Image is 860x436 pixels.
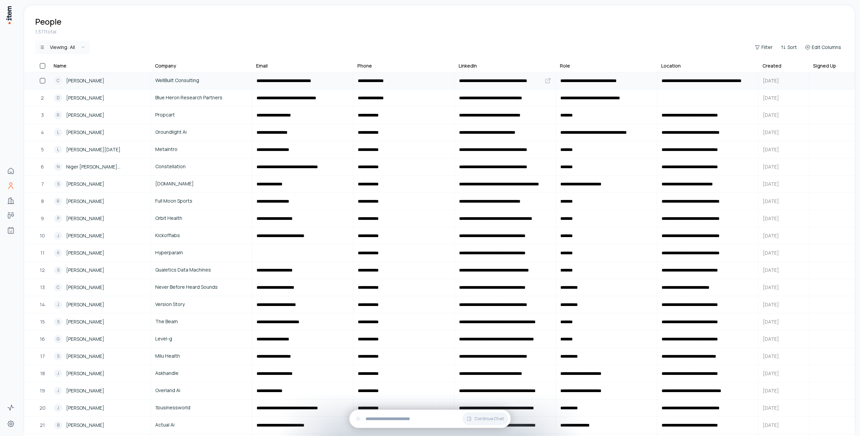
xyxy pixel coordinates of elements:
[4,417,18,431] a: Settings
[66,232,104,239] span: [PERSON_NAME]
[54,180,62,188] div: S
[151,124,251,140] a: Groundlight Ai
[155,62,176,69] div: Company
[151,210,251,227] a: Orbit Health
[151,90,251,106] a: Blue Heron Research Partners
[54,214,62,223] div: P
[66,387,104,394] span: [PERSON_NAME]
[151,314,251,330] a: The Beam
[155,163,247,170] span: Constellation
[50,107,150,123] a: R[PERSON_NAME]
[761,44,773,51] span: Filter
[762,62,781,69] div: Created
[40,301,45,308] span: 14
[50,417,150,433] a: B[PERSON_NAME]
[155,369,247,377] span: Askhandle
[50,90,150,106] a: D[PERSON_NAME]
[50,314,150,330] a: S[PERSON_NAME]
[54,266,62,274] div: S
[66,404,104,412] span: [PERSON_NAME]
[40,335,45,343] span: 16
[54,128,62,136] div: L
[155,232,247,239] span: Kickofflabs
[41,94,44,102] span: 2
[155,352,247,360] span: Milu Health
[54,387,62,395] div: J
[35,16,61,27] h1: People
[41,215,44,222] span: 9
[66,421,104,429] span: [PERSON_NAME]
[459,62,477,69] div: LinkedIn
[66,94,104,102] span: [PERSON_NAME]
[151,142,251,158] a: Metaintro
[151,383,251,399] a: Overland Ai
[151,400,251,416] a: 1businessworld
[40,318,45,326] span: 15
[66,370,104,377] span: [PERSON_NAME]
[66,215,104,222] span: [PERSON_NAME]
[155,301,247,308] span: Version Story
[40,266,45,274] span: 12
[151,417,251,433] a: Actual Ai
[41,249,45,257] span: 11
[151,228,251,244] a: Kickofflabs
[752,43,775,52] button: Filter
[155,111,247,119] span: Propcart
[35,28,844,35] div: 1,371 total
[151,193,251,209] a: Full Moon Sports
[54,421,62,429] div: B
[41,111,44,119] span: 3
[349,410,511,428] div: Continue Chat
[475,416,504,421] span: Continue Chat
[66,198,104,205] span: [PERSON_NAME]
[40,387,45,394] span: 19
[151,107,251,123] a: Propcart
[151,73,251,89] a: WellBuilt Consulting
[50,279,150,296] a: C[PERSON_NAME]
[151,176,251,192] a: [DOMAIN_NAME]
[155,128,247,136] span: Groundlight Ai
[50,383,150,399] a: J[PERSON_NAME]
[155,266,247,274] span: Qualetics Data Machines
[155,197,247,205] span: Full Moon Sports
[155,387,247,394] span: Overland Ai
[151,331,251,347] a: Level-g
[66,249,104,257] span: [PERSON_NAME]
[41,163,44,171] span: 6
[54,404,62,412] div: J
[40,370,45,377] span: 18
[151,279,251,296] a: Never Before Heard Sounds
[155,77,247,84] span: WellBuilt Consulting
[54,62,66,69] div: Name
[50,348,150,364] a: S[PERSON_NAME]
[155,318,247,325] span: The Beam
[54,232,62,240] div: J
[4,224,18,237] a: Agents
[155,283,247,291] span: Never Before Heard Sounds
[155,180,247,187] span: [DOMAIN_NAME]
[50,124,150,140] a: L[PERSON_NAME]
[66,335,104,343] span: [PERSON_NAME]
[778,43,800,52] button: Sort
[50,400,150,416] a: J[PERSON_NAME]
[40,284,45,291] span: 13
[357,62,372,69] div: Phone
[66,180,104,188] span: [PERSON_NAME]
[661,62,681,69] div: Location
[155,335,247,342] span: Level-g
[256,62,268,69] div: Email
[787,44,797,51] span: Sort
[66,111,104,119] span: [PERSON_NAME]
[4,194,18,207] a: Companies
[462,412,508,425] button: Continue Chat
[50,262,150,278] a: S[PERSON_NAME]
[155,214,247,222] span: Orbit Health
[50,365,150,382] a: J[PERSON_NAME]
[66,353,104,360] span: [PERSON_NAME]
[151,245,251,261] a: Hyperparam
[155,404,247,411] span: 1businessworld
[54,94,62,102] div: D
[50,142,150,158] a: L[PERSON_NAME][DATE]
[66,301,104,308] span: [PERSON_NAME]
[41,129,44,136] span: 4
